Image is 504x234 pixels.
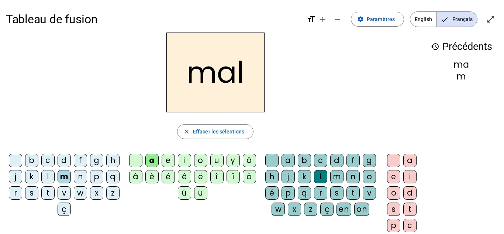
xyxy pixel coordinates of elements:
div: c [41,154,55,167]
button: Effacer les sélections [177,124,253,139]
div: p [282,186,295,200]
div: b [298,154,311,167]
div: ê [178,170,191,183]
div: s [25,186,38,200]
div: é [162,170,175,183]
div: o [363,170,376,183]
div: î [210,170,224,183]
div: s [387,203,400,216]
mat-icon: add [318,15,327,24]
div: w [74,186,87,200]
div: c [314,154,327,167]
div: p [387,219,400,232]
div: a [145,154,159,167]
div: g [363,154,376,167]
div: w [272,203,285,216]
div: ë [194,170,207,183]
h3: Précédents [431,38,492,55]
div: z [304,203,317,216]
div: h [106,154,120,167]
div: û [178,186,191,200]
div: i [178,154,191,167]
div: p [90,170,103,183]
div: ma [431,60,492,69]
div: x [90,186,103,200]
mat-icon: open_in_full [486,15,495,24]
div: v [58,186,71,200]
div: f [74,154,87,167]
div: on [354,203,369,216]
span: Paramètres [367,15,395,24]
div: j [9,170,22,183]
div: d [403,186,417,200]
div: n [346,170,360,183]
span: Effacer les sélections [193,127,244,136]
div: m [330,170,344,183]
div: z [106,186,120,200]
div: v [363,186,376,200]
div: a [282,154,295,167]
div: g [90,154,103,167]
div: t [403,203,417,216]
div: d [330,154,344,167]
div: k [298,170,311,183]
div: o [387,186,400,200]
div: l [41,170,55,183]
div: ç [320,203,334,216]
div: ô [243,170,256,183]
div: â [129,170,142,183]
mat-icon: history [431,42,439,51]
mat-icon: remove [333,15,342,24]
div: ç [58,203,71,216]
mat-icon: format_size [307,15,315,24]
div: y [227,154,240,167]
div: ï [227,170,240,183]
div: k [25,170,38,183]
div: x [288,203,301,216]
div: s [330,186,344,200]
mat-icon: settings [357,16,364,23]
div: i [403,170,417,183]
div: o [194,154,207,167]
div: l [314,170,327,183]
div: n [74,170,87,183]
h1: Tableau de fusion [6,7,301,31]
div: m [431,72,492,81]
div: d [58,154,71,167]
div: f [346,154,360,167]
div: u [210,154,224,167]
div: e [387,170,400,183]
div: é [265,186,279,200]
button: Entrer en plein écran [483,12,498,27]
div: c [403,219,417,232]
div: h [265,170,279,183]
div: è [145,170,159,183]
button: Paramètres [351,12,404,27]
mat-button-toggle-group: Language selection [410,11,477,27]
button: Augmenter la taille de la police [315,12,330,27]
div: à [243,154,256,167]
div: e [162,154,175,167]
div: j [282,170,295,183]
mat-icon: close [183,128,190,135]
div: b [25,154,38,167]
span: English [410,12,436,27]
div: a [403,154,417,167]
div: r [9,186,22,200]
button: Diminuer la taille de la police [330,12,345,27]
div: t [346,186,360,200]
div: en [336,203,351,216]
h2: mal [166,33,265,112]
div: r [314,186,327,200]
div: q [106,170,120,183]
div: q [298,186,311,200]
div: t [41,186,55,200]
span: Français [437,12,477,27]
div: m [58,170,71,183]
div: ü [194,186,207,200]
